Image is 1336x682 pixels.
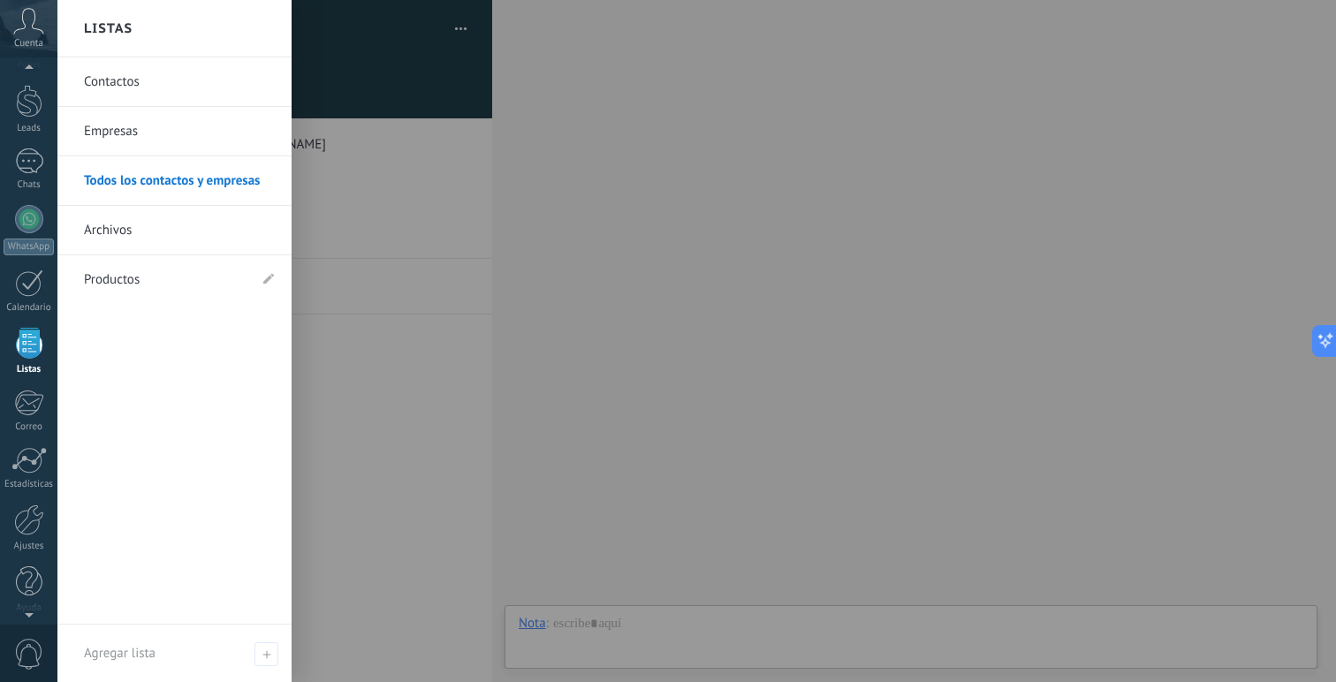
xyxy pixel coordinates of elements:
[4,179,55,191] div: Chats
[14,38,43,49] span: Cuenta
[84,57,274,107] a: Contactos
[4,421,55,433] div: Correo
[84,206,274,255] a: Archivos
[4,364,55,375] div: Listas
[84,645,156,662] span: Agregar lista
[4,302,55,314] div: Calendario
[4,123,55,134] div: Leads
[84,156,274,206] a: Todos los contactos y empresas
[84,255,247,305] a: Productos
[254,642,278,666] span: Agregar lista
[4,239,54,255] div: WhatsApp
[4,541,55,552] div: Ajustes
[84,107,274,156] a: Empresas
[84,1,133,57] h2: Listas
[4,479,55,490] div: Estadísticas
